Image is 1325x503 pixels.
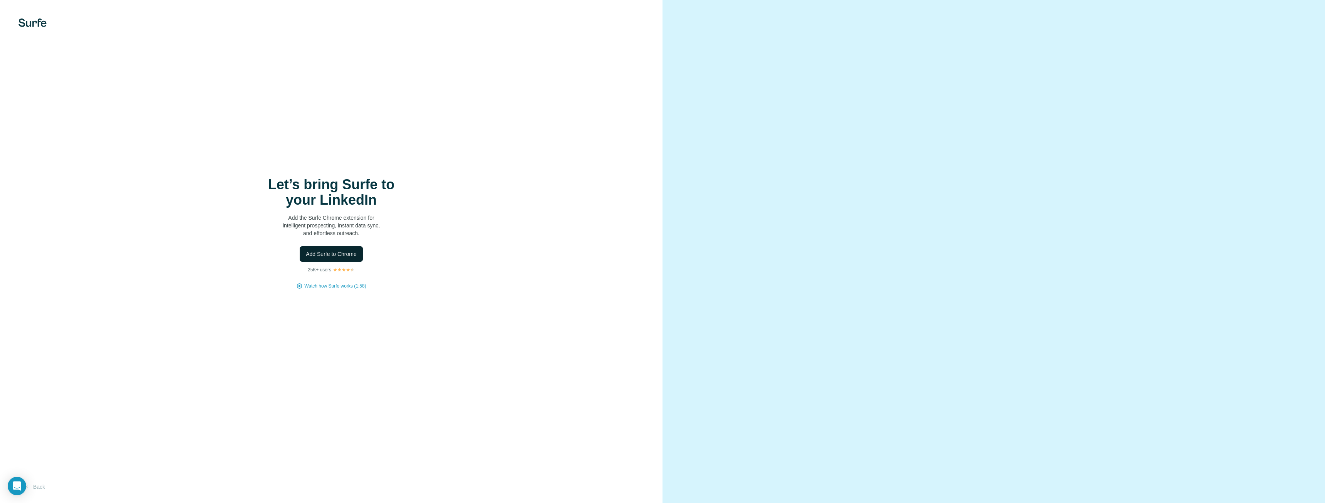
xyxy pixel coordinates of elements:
[333,267,355,272] img: Rating Stars
[306,250,357,258] span: Add Surfe to Chrome
[18,19,47,27] img: Surfe's logo
[300,246,363,262] button: Add Surfe to Chrome
[8,477,26,495] div: Open Intercom Messenger
[18,480,50,494] button: Back
[254,214,408,237] p: Add the Surfe Chrome extension for intelligent prospecting, instant data sync, and effortless out...
[308,266,331,273] p: 25K+ users
[254,177,408,208] h1: Let’s bring Surfe to your LinkedIn
[304,283,366,289] button: Watch how Surfe works (1:58)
